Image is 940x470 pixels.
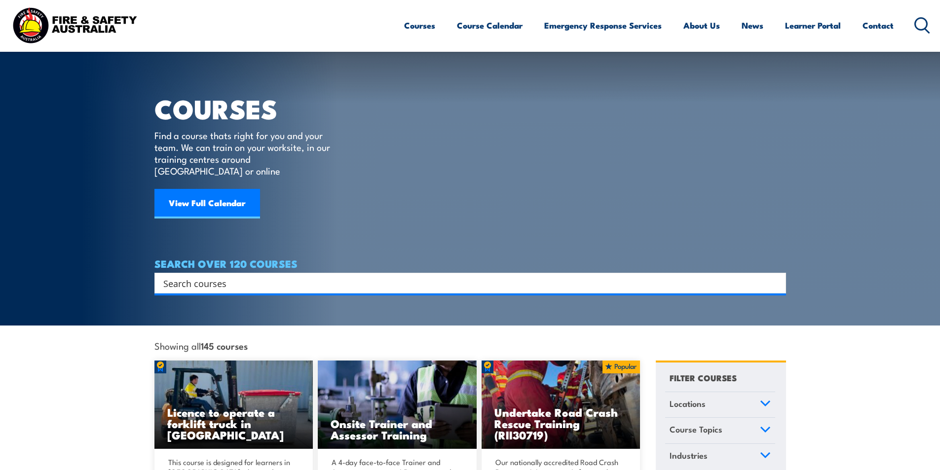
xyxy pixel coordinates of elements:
img: Safety For Leaders [318,361,477,449]
a: Locations [665,392,775,418]
h4: FILTER COURSES [670,371,737,384]
span: Showing all [154,340,248,351]
input: Search input [163,276,764,290]
a: Courses [404,12,435,38]
span: Course Topics [670,423,722,436]
a: Undertake Road Crash Rescue Training (RII30719) [482,361,640,449]
a: Licence to operate a forklift truck in [GEOGRAPHIC_DATA] [154,361,313,449]
form: Search form [165,276,766,290]
a: Onsite Trainer and Assessor Training [318,361,477,449]
a: Emergency Response Services [544,12,662,38]
a: Course Topics [665,418,775,443]
h1: COURSES [154,97,344,120]
strong: 145 courses [201,339,248,352]
h3: Licence to operate a forklift truck in [GEOGRAPHIC_DATA] [167,406,301,440]
img: Road Crash Rescue Training [482,361,640,449]
h4: SEARCH OVER 120 COURSES [154,258,786,269]
a: Industries [665,444,775,470]
a: Course Calendar [457,12,523,38]
h3: Undertake Road Crash Rescue Training (RII30719) [494,406,628,440]
img: Licence to operate a forklift truck Training [154,361,313,449]
a: About Us [683,12,720,38]
p: Find a course thats right for you and your team. We can train on your worksite, in our training c... [154,129,335,177]
span: Locations [670,397,706,410]
a: News [742,12,763,38]
h3: Onsite Trainer and Assessor Training [331,418,464,440]
a: Contact [863,12,894,38]
button: Search magnifier button [769,276,783,290]
a: Learner Portal [785,12,841,38]
span: Industries [670,449,708,462]
a: View Full Calendar [154,189,260,218]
